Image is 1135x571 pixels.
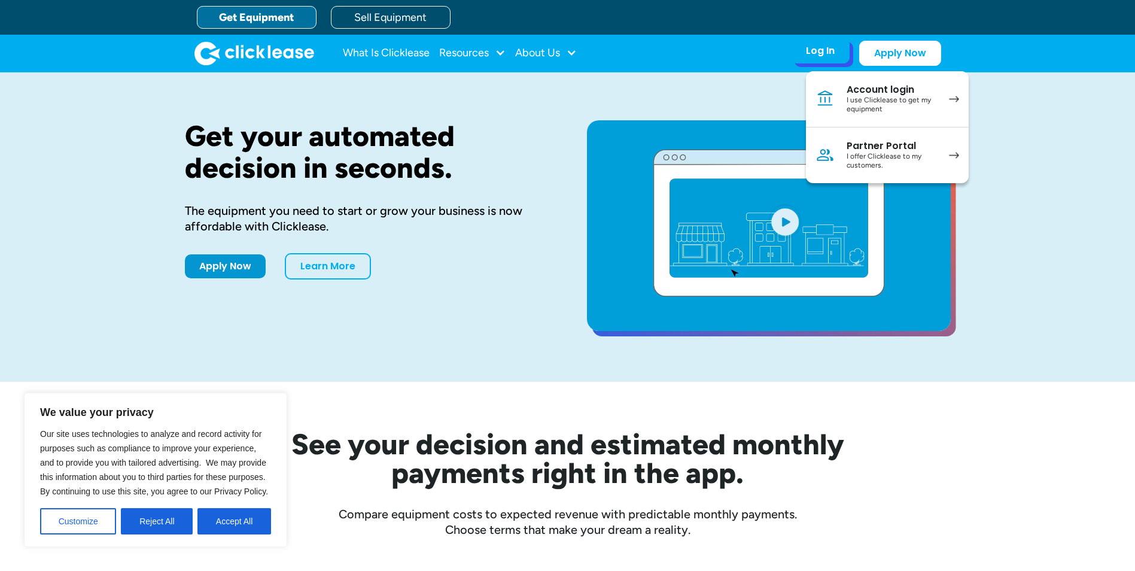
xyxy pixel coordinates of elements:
h1: Get your automated decision in seconds. [185,120,549,184]
img: arrow [949,152,959,159]
a: Account loginI use Clicklease to get my equipment [806,71,969,127]
a: Sell Equipment [331,6,451,29]
span: Our site uses technologies to analyze and record activity for purposes such as compliance to impr... [40,429,268,496]
div: Compare equipment costs to expected revenue with predictable monthly payments. Choose terms that ... [185,506,951,537]
button: Customize [40,508,116,534]
div: We value your privacy [24,393,287,547]
img: arrow [949,96,959,102]
img: Clicklease logo [194,41,314,65]
div: Partner Portal [847,140,937,152]
a: Apply Now [185,254,266,278]
div: Log In [806,45,835,57]
nav: Log In [806,71,969,183]
a: home [194,41,314,65]
div: I offer Clicklease to my customers. [847,152,937,171]
a: Learn More [285,253,371,280]
a: What Is Clicklease [343,41,430,65]
div: The equipment you need to start or grow your business is now affordable with Clicklease. [185,203,549,234]
a: open lightbox [587,120,951,331]
img: Bank icon [816,89,835,108]
a: Apply Now [859,41,941,66]
button: Reject All [121,508,193,534]
img: Blue play button logo on a light blue circular background [769,205,801,238]
a: Partner PortalI offer Clicklease to my customers. [806,127,969,183]
div: Account login [847,84,937,96]
img: Person icon [816,145,835,165]
div: I use Clicklease to get my equipment [847,96,937,114]
h2: See your decision and estimated monthly payments right in the app. [233,430,903,487]
a: Get Equipment [197,6,317,29]
p: We value your privacy [40,405,271,420]
div: Resources [439,41,506,65]
div: About Us [515,41,577,65]
button: Accept All [197,508,271,534]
